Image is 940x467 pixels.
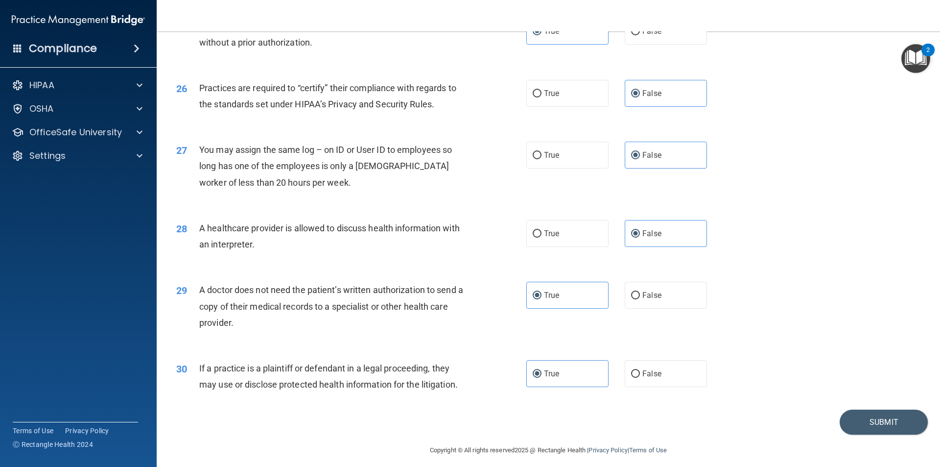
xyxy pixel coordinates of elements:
[12,103,142,115] a: OSHA
[533,28,541,35] input: True
[642,291,661,300] span: False
[29,79,54,91] p: HIPAA
[771,397,928,437] iframe: Drift Widget Chat Controller
[642,150,661,160] span: False
[199,223,460,249] span: A healthcare provider is allowed to discuss health information with an interpreter.
[631,292,640,299] input: False
[901,44,930,73] button: Open Resource Center, 2 new notifications
[631,152,640,159] input: False
[533,230,541,238] input: True
[199,145,452,187] span: You may assign the same log – on ID or User ID to employees so long has one of the employees is o...
[12,79,142,91] a: HIPAA
[533,90,541,98] input: True
[176,145,187,156] span: 27
[29,126,122,138] p: OfficeSafe University
[176,285,187,296] span: 29
[544,26,559,36] span: True
[13,426,53,436] a: Terms of Use
[642,26,661,36] span: False
[642,369,661,378] span: False
[12,150,142,162] a: Settings
[926,50,930,63] div: 2
[642,229,661,238] span: False
[176,223,187,235] span: 28
[533,292,541,299] input: True
[29,103,54,115] p: OSHA
[642,89,661,98] span: False
[176,83,187,95] span: 26
[12,126,142,138] a: OfficeSafe University
[544,369,559,378] span: True
[12,10,145,30] img: PMB logo
[588,446,627,454] a: Privacy Policy
[370,435,727,466] div: Copyright © All rights reserved 2025 @ Rectangle Health | |
[29,42,97,55] h4: Compliance
[629,446,667,454] a: Terms of Use
[544,89,559,98] span: True
[631,230,640,238] input: False
[631,28,640,35] input: False
[176,363,187,375] span: 30
[544,229,559,238] span: True
[13,440,93,449] span: Ⓒ Rectangle Health 2024
[199,21,458,47] span: Appointment reminders are allowed under the HIPAA Privacy Rule without a prior authorization.
[199,363,458,390] span: If a practice is a plaintiff or defendant in a legal proceeding, they may use or disclose protect...
[199,285,463,327] span: A doctor does not need the patient’s written authorization to send a copy of their medical record...
[29,150,66,162] p: Settings
[544,291,559,300] span: True
[533,152,541,159] input: True
[544,150,559,160] span: True
[65,426,109,436] a: Privacy Policy
[199,83,456,109] span: Practices are required to “certify” their compliance with regards to the standards set under HIPA...
[631,90,640,98] input: False
[533,370,541,378] input: True
[631,370,640,378] input: False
